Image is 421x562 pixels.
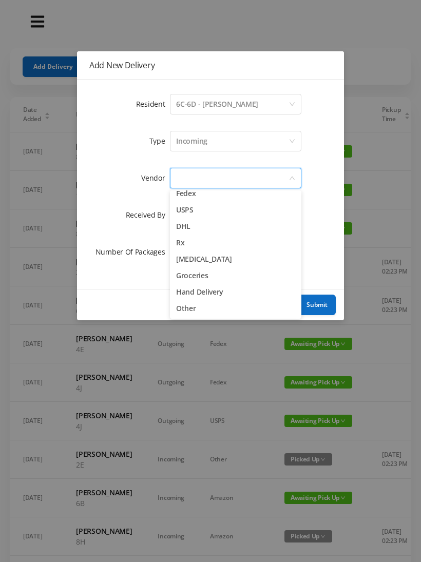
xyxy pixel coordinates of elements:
[170,267,301,284] li: Groceries
[170,202,301,218] li: USPS
[298,295,336,315] button: Submit
[136,99,170,109] label: Resident
[149,136,170,146] label: Type
[126,210,170,220] label: Received By
[95,247,170,257] label: Number Of Packages
[170,218,301,235] li: DHL
[170,185,301,202] li: Fedex
[141,173,170,183] label: Vendor
[176,131,207,151] div: Incoming
[89,92,332,264] form: Add New Delivery
[89,60,332,71] div: Add New Delivery
[289,138,295,145] i: icon: down
[170,235,301,251] li: Rx
[289,101,295,108] i: icon: down
[170,284,301,300] li: Hand Delivery
[176,94,258,114] div: 6C-6D - Neil Rosenhouse
[170,300,301,317] li: Other
[170,251,301,267] li: [MEDICAL_DATA]
[289,175,295,182] i: icon: down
